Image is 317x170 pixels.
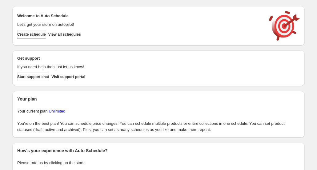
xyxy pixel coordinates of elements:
[17,108,300,114] p: Your current plan:
[51,74,85,79] span: Visit support portal
[17,74,49,79] span: Start support chat
[17,64,263,70] p: If you need help then just let us know!
[17,30,46,39] button: Create schedule
[17,55,263,61] h2: Get support
[17,22,263,28] p: Let's get your store on autopilot!
[48,32,81,37] span: View all schedules
[17,121,300,133] p: You're on the best plan! You can schedule price changes. You can schedule multiple products or en...
[17,160,300,166] p: Please rate us by clicking on the stars
[51,73,85,81] a: Visit support portal
[17,13,263,19] h2: Welcome to Auto Schedule
[17,148,300,154] h2: How's your experience with Auto Schedule?
[17,73,49,81] a: Start support chat
[17,32,46,37] span: Create schedule
[49,109,65,113] a: Unlimited
[17,96,300,102] h2: Your plan
[48,30,81,39] button: View all schedules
